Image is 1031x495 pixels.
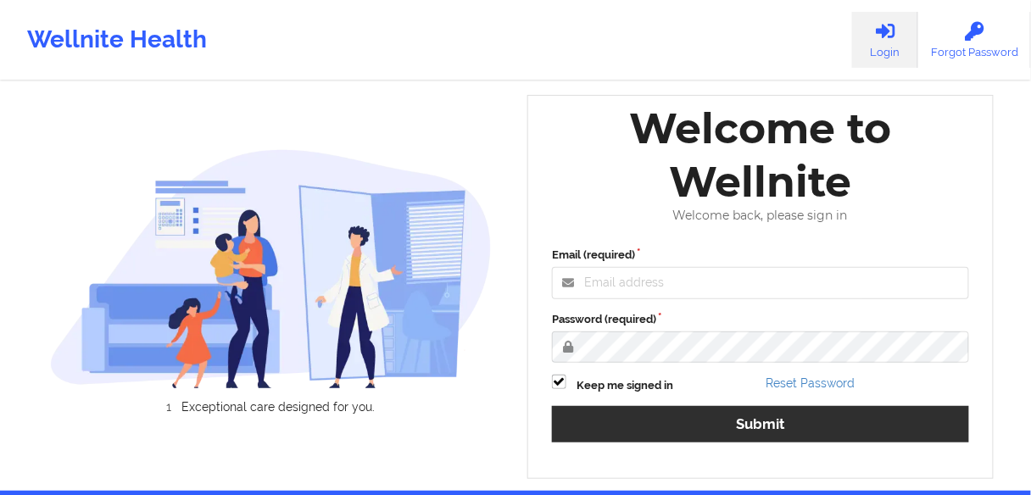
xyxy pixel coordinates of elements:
a: Login [852,12,918,68]
button: Submit [552,406,969,442]
a: Forgot Password [918,12,1031,68]
label: Password (required) [552,311,969,328]
input: Email address [552,267,969,299]
div: Welcome back, please sign in [540,209,981,223]
a: Reset Password [766,376,855,390]
li: Exceptional care designed for you. [64,400,492,414]
img: wellnite-auth-hero_200.c722682e.png [50,148,493,389]
div: Welcome to Wellnite [540,102,981,209]
label: Email (required) [552,247,969,264]
label: Keep me signed in [577,377,673,394]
